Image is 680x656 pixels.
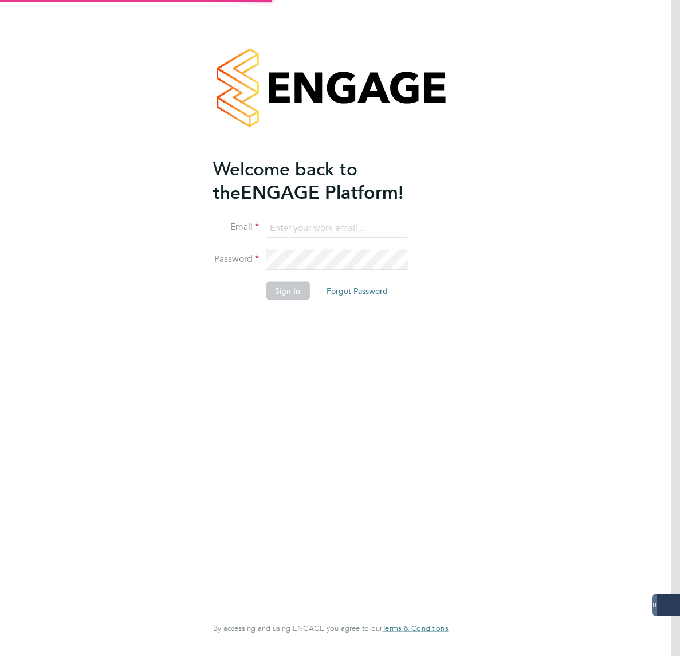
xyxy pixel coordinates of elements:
[213,221,259,233] label: Email
[382,624,448,633] a: Terms & Conditions
[213,158,357,203] span: Welcome back to the
[213,253,259,265] label: Password
[213,623,448,633] span: By accessing and using ENGAGE you agree to our
[317,282,397,300] button: Forgot Password
[266,282,309,300] button: Sign In
[266,218,407,238] input: Enter your work email...
[213,157,437,204] h2: ENGAGE Platform!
